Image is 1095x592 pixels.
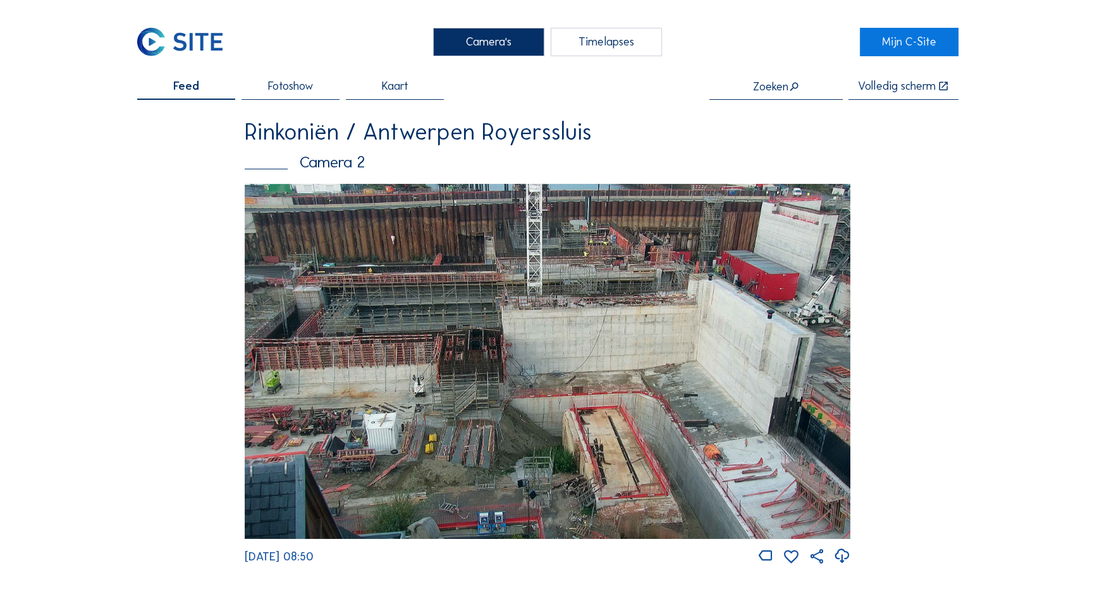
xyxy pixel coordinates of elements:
[382,80,408,92] span: Kaart
[245,550,314,564] span: [DATE] 08:50
[433,28,545,57] div: Camera's
[860,28,958,57] a: Mijn C-Site
[137,28,236,57] a: C-SITE Logo
[245,154,850,171] div: Camera 2
[858,80,936,92] div: Volledig scherm
[173,80,199,92] span: Feed
[268,80,313,92] span: Fotoshow
[245,184,850,539] img: Image
[245,121,850,144] div: Rinkoniën / Antwerpen Royerssluis
[551,28,663,57] div: Timelapses
[137,28,223,57] img: C-SITE Logo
